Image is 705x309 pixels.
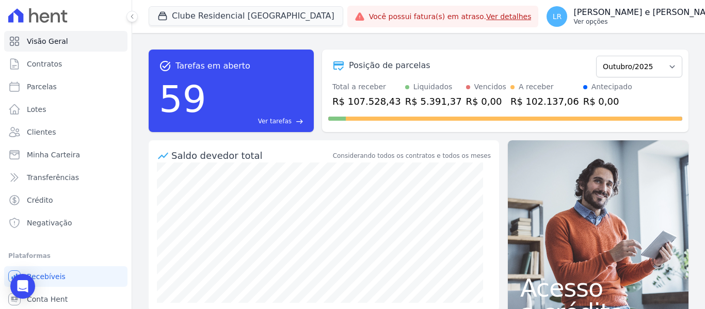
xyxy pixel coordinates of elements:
[591,82,632,92] div: Antecipado
[27,150,80,160] span: Minha Carteira
[27,195,53,205] span: Crédito
[4,76,127,97] a: Parcelas
[4,266,127,287] a: Recebíveis
[4,144,127,165] a: Minha Carteira
[369,11,532,22] span: Você possui fatura(s) em atraso.
[27,172,79,183] span: Transferências
[474,82,506,92] div: Vencidos
[4,167,127,188] a: Transferências
[171,149,331,162] div: Saldo devedor total
[27,294,68,304] span: Conta Hent
[405,94,462,108] div: R$ 5.391,37
[332,94,401,108] div: R$ 107.528,43
[486,12,532,21] a: Ver detalhes
[27,59,62,69] span: Contratos
[27,36,68,46] span: Visão Geral
[4,54,127,74] a: Contratos
[27,127,56,137] span: Clientes
[4,190,127,210] a: Crédito
[27,271,66,282] span: Recebíveis
[10,274,35,299] div: Open Intercom Messenger
[466,94,506,108] div: R$ 0,00
[149,6,343,26] button: Clube Residencial [GEOGRAPHIC_DATA]
[27,104,46,115] span: Lotes
[520,275,676,300] span: Acesso
[211,117,303,126] a: Ver tarefas east
[553,13,562,20] span: LR
[349,59,430,72] div: Posição de parcelas
[4,122,127,142] a: Clientes
[159,72,206,126] div: 59
[4,31,127,52] a: Visão Geral
[175,60,250,72] span: Tarefas em aberto
[8,250,123,262] div: Plataformas
[583,94,632,108] div: R$ 0,00
[333,151,491,160] div: Considerando todos os contratos e todos os meses
[332,82,401,92] div: Total a receber
[413,82,453,92] div: Liquidados
[510,94,579,108] div: R$ 102.137,06
[519,82,554,92] div: A receber
[258,117,292,126] span: Ver tarefas
[27,218,72,228] span: Negativação
[4,213,127,233] a: Negativação
[27,82,57,92] span: Parcelas
[4,99,127,120] a: Lotes
[296,118,303,125] span: east
[159,60,171,72] span: task_alt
